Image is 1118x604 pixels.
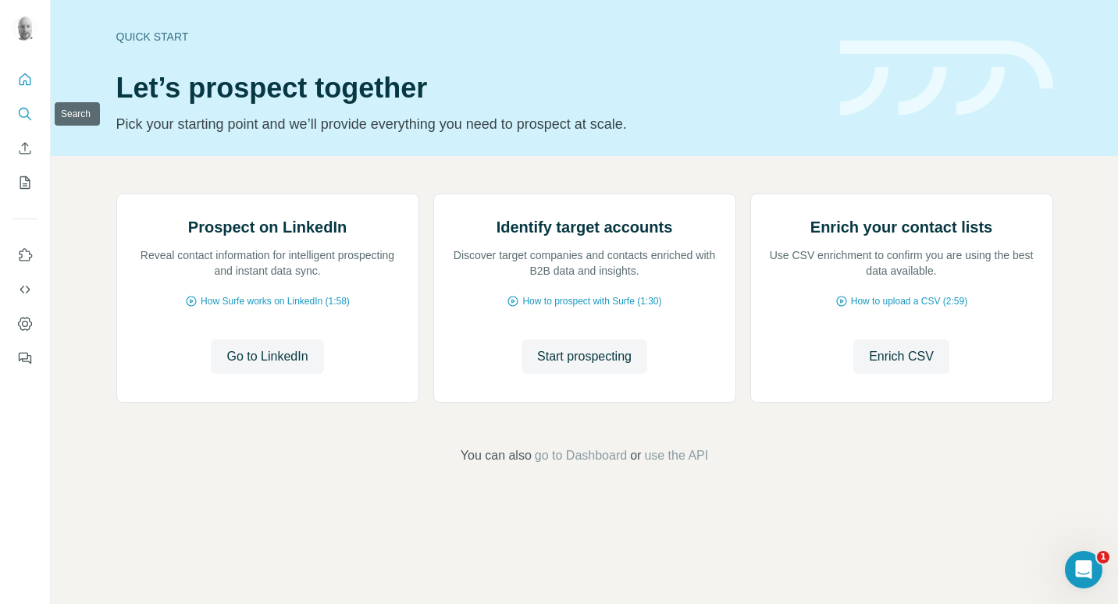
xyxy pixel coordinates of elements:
[12,310,37,338] button: Dashboard
[535,446,627,465] button: go to Dashboard
[840,41,1053,116] img: banner
[116,73,821,104] h1: Let’s prospect together
[869,347,934,366] span: Enrich CSV
[12,275,37,304] button: Use Surfe API
[810,216,992,238] h2: Enrich your contact lists
[644,446,708,465] button: use the API
[188,216,347,238] h2: Prospect on LinkedIn
[201,294,350,308] span: How Surfe works on LinkedIn (1:58)
[12,134,37,162] button: Enrich CSV
[767,247,1037,279] p: Use CSV enrichment to confirm you are using the best data available.
[12,241,37,269] button: Use Surfe on LinkedIn
[116,113,821,135] p: Pick your starting point and we’ll provide everything you need to prospect at scale.
[133,247,403,279] p: Reveal contact information for intelligent prospecting and instant data sync.
[12,16,37,41] img: Avatar
[537,347,632,366] span: Start prospecting
[116,29,821,44] div: Quick start
[853,339,949,374] button: Enrich CSV
[630,446,641,465] span: or
[12,100,37,128] button: Search
[522,339,647,374] button: Start prospecting
[12,169,37,197] button: My lists
[1065,551,1102,588] iframe: Intercom live chat
[851,294,967,308] span: How to upload a CSV (2:59)
[450,247,720,279] p: Discover target companies and contacts enriched with B2B data and insights.
[522,294,661,308] span: How to prospect with Surfe (1:30)
[497,216,673,238] h2: Identify target accounts
[12,66,37,94] button: Quick start
[12,344,37,372] button: Feedback
[226,347,308,366] span: Go to LinkedIn
[1097,551,1109,563] span: 1
[211,339,323,374] button: Go to LinkedIn
[461,446,532,465] span: You can also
